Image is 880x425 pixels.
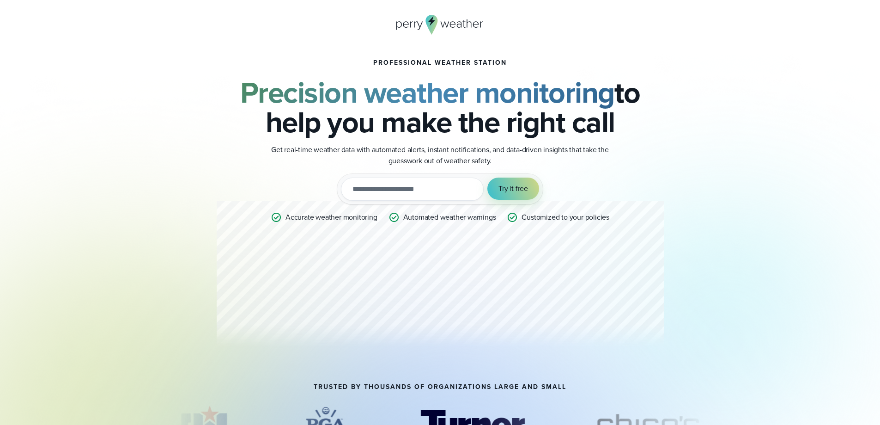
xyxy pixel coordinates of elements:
strong: Precision weather monitoring [240,71,614,114]
button: Try it free [487,178,539,200]
h2: to help you make the right call [217,78,664,137]
p: Accurate weather monitoring [285,212,377,223]
p: Customized to your policies [522,212,609,223]
h1: Professional Weather Station [373,59,507,67]
p: Automated weather warnings [403,212,496,223]
span: Try it free [498,183,528,194]
h2: TRUSTED BY THOUSANDS OF ORGANIZATIONS LARGE AND SMALL [314,383,566,391]
p: Get real-time weather data with automated alerts, instant notifications, and data-driven insights... [255,144,625,166]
